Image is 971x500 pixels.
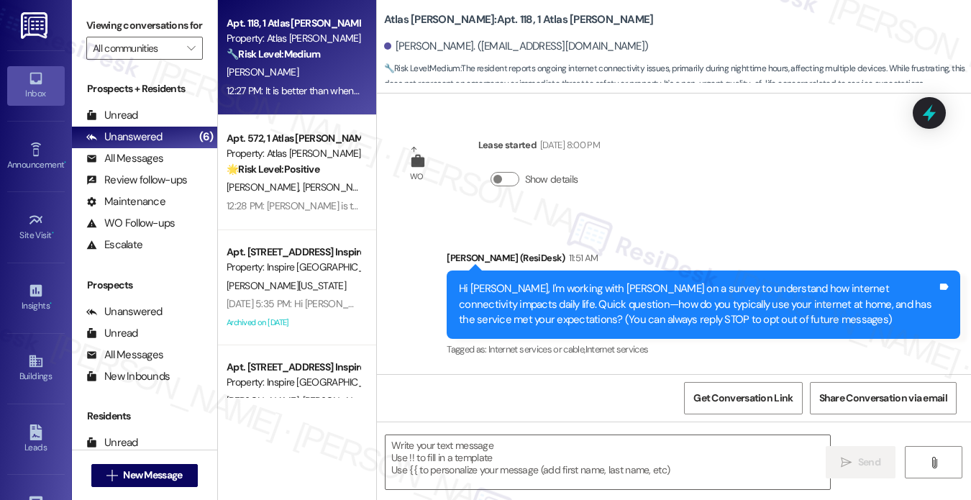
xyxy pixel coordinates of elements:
[187,42,195,54] i: 
[86,435,138,450] div: Unread
[52,228,54,238] span: •
[227,47,320,60] strong: 🔧 Risk Level: Medium
[227,31,360,46] div: Property: Atlas [PERSON_NAME]
[86,108,138,123] div: Unread
[684,382,802,414] button: Get Conversation Link
[384,12,654,27] b: Atlas [PERSON_NAME]: Apt. 118, 1 Atlas [PERSON_NAME]
[302,181,378,194] span: [PERSON_NAME]
[410,169,424,184] div: WO
[72,278,217,293] div: Prospects
[225,314,361,332] div: Archived on [DATE]
[227,146,360,161] div: Property: Atlas [PERSON_NAME]
[858,455,880,470] span: Send
[447,339,960,360] div: Tagged as:
[21,12,50,39] img: ResiDesk Logo
[86,14,203,37] label: Viewing conversations for
[86,347,163,363] div: All Messages
[227,375,360,390] div: Property: Inspire [GEOGRAPHIC_DATA]
[93,37,180,60] input: All communities
[7,278,65,317] a: Insights •
[693,391,793,406] span: Get Conversation Link
[227,260,360,275] div: Property: Inspire [GEOGRAPHIC_DATA]
[565,250,598,265] div: 11:51 AM
[810,382,957,414] button: Share Conversation via email
[826,446,895,478] button: Send
[64,158,66,168] span: •
[86,237,142,253] div: Escalate
[447,250,960,271] div: [PERSON_NAME] (ResiDesk)
[585,343,649,355] span: Internet services
[86,304,163,319] div: Unanswered
[86,151,163,166] div: All Messages
[72,409,217,424] div: Residents
[227,279,346,292] span: [PERSON_NAME][US_STATE]
[384,63,460,74] strong: 🔧 Risk Level: Medium
[478,137,600,158] div: Lease started
[86,173,187,188] div: Review follow-ups
[196,126,217,148] div: (6)
[525,172,578,187] label: Show details
[384,39,649,54] div: [PERSON_NAME]. ([EMAIL_ADDRESS][DOMAIN_NAME])
[7,420,65,459] a: Leads
[227,131,360,146] div: Apt. 572, 1 Atlas [PERSON_NAME]
[819,391,947,406] span: Share Conversation via email
[841,457,852,468] i: 
[7,349,65,388] a: Buildings
[929,457,939,468] i: 
[86,129,163,145] div: Unanswered
[86,326,138,341] div: Unread
[227,181,303,194] span: [PERSON_NAME]
[86,216,175,231] div: WO Follow-ups
[50,299,52,309] span: •
[488,343,585,355] span: Internet services or cable ,
[302,394,374,407] span: [PERSON_NAME]
[86,194,165,209] div: Maintenance
[227,394,303,407] span: [PERSON_NAME]
[537,137,600,153] div: [DATE] 8:00 PM
[106,470,117,481] i: 
[227,245,360,260] div: Apt. [STREET_ADDRESS] Inspire Homes [GEOGRAPHIC_DATA]
[123,468,182,483] span: New Message
[227,65,298,78] span: [PERSON_NAME]
[227,360,360,375] div: Apt. [STREET_ADDRESS] Inspire Homes [GEOGRAPHIC_DATA]
[7,66,65,105] a: Inbox
[227,163,319,176] strong: 🌟 Risk Level: Positive
[72,81,217,96] div: Prospects + Residents
[459,281,937,327] div: Hi [PERSON_NAME], I'm working with [PERSON_NAME] on a survey to understand how internet connectiv...
[86,369,170,384] div: New Inbounds
[227,84,790,97] div: 12:27 PM: It is better than when I first came here but I still have problems for my iPhone and my...
[227,199,398,212] div: 12:28 PM: [PERSON_NAME] is the student
[91,464,198,487] button: New Message
[227,16,360,31] div: Apt. 118, 1 Atlas [PERSON_NAME]
[7,208,65,247] a: Site Visit •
